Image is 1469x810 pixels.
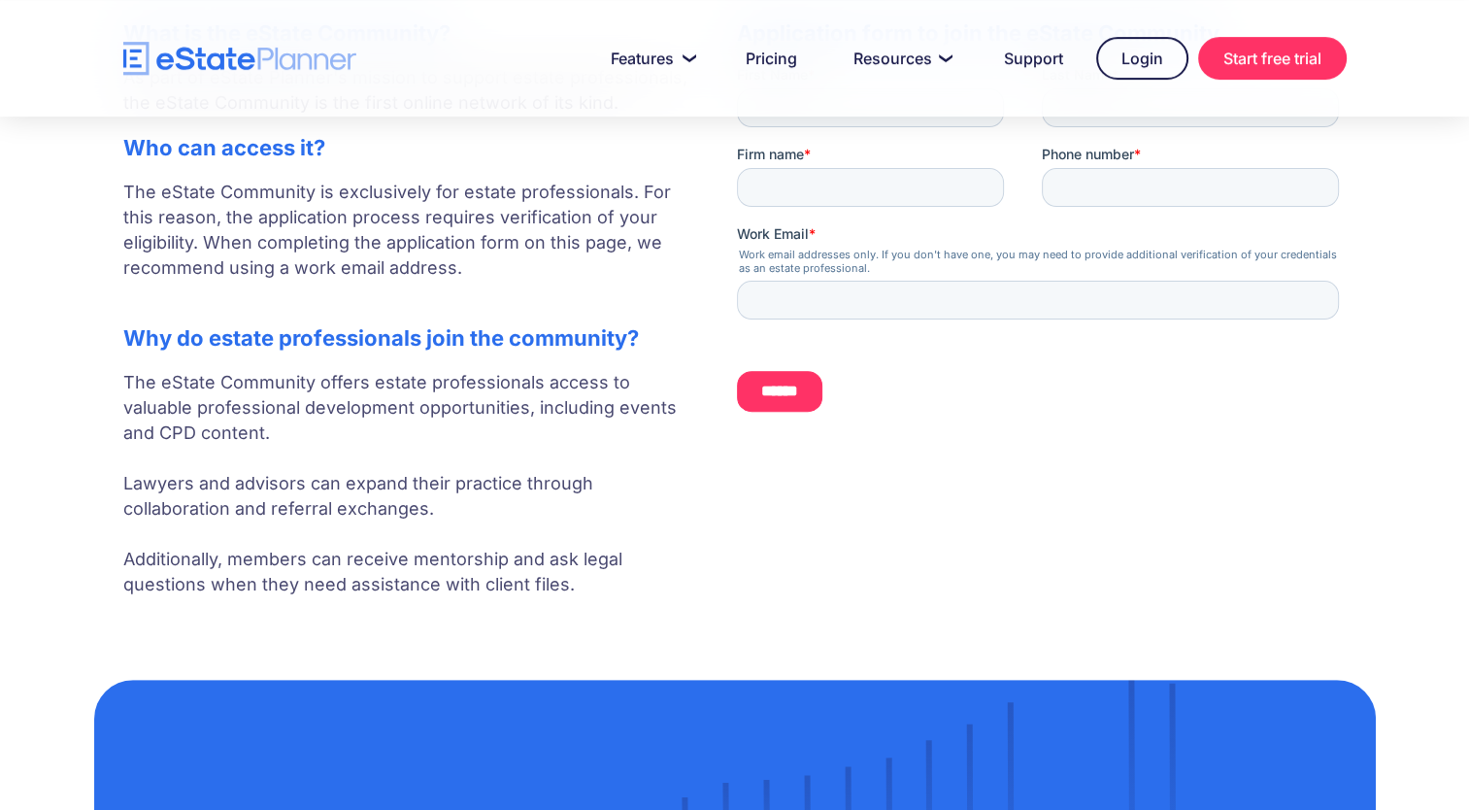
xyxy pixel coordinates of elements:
iframe: Form 0 [737,65,1347,425]
p: The eState Community offers estate professionals access to valuable professional development oppo... [123,370,698,597]
a: Features [587,39,713,78]
a: home [123,42,356,76]
a: Start free trial [1198,37,1347,80]
h2: Who can access it? [123,135,698,160]
h2: Why do estate professionals join the community? [123,325,698,351]
a: Pricing [722,39,820,78]
a: Resources [830,39,971,78]
a: Login [1096,37,1188,80]
p: The eState Community is exclusively for estate professionals. For this reason, the application pr... [123,180,698,306]
a: Support [981,39,1086,78]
